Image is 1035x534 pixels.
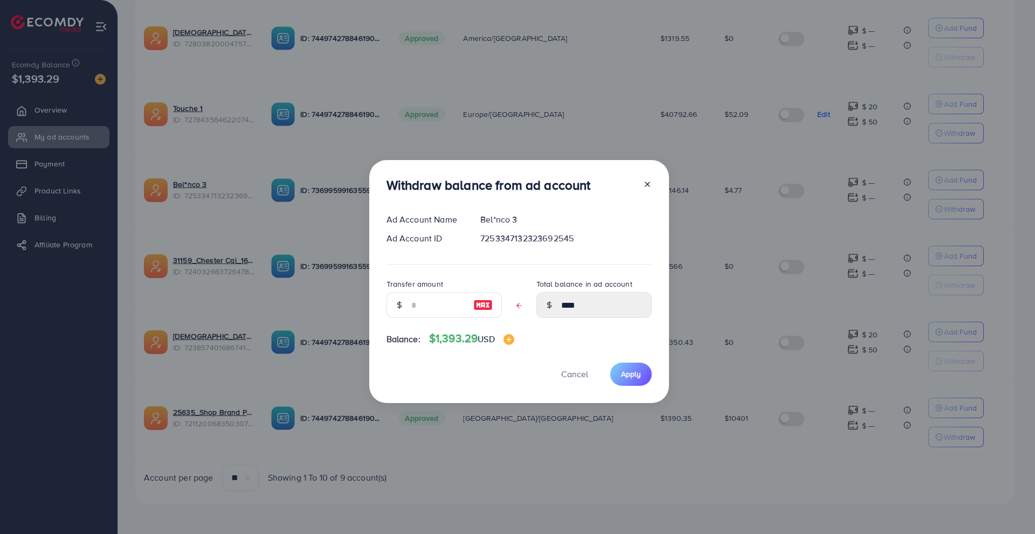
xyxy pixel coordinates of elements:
button: Cancel [548,363,602,386]
div: 7253347132323692545 [472,232,660,245]
label: Total balance in ad account [536,279,632,289]
span: Apply [621,369,641,379]
h4: $1,393.29 [429,332,514,345]
img: image [503,334,514,345]
button: Apply [610,363,652,386]
span: Balance: [387,333,420,345]
span: Cancel [561,368,588,380]
div: Ad Account ID [378,232,472,245]
img: image [473,299,493,311]
span: USD [478,333,494,345]
iframe: Chat [989,486,1027,526]
div: Ad Account Name [378,213,472,226]
div: Bel*nco 3 [472,213,660,226]
label: Transfer amount [387,279,443,289]
h3: Withdraw balance from ad account [387,177,591,193]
